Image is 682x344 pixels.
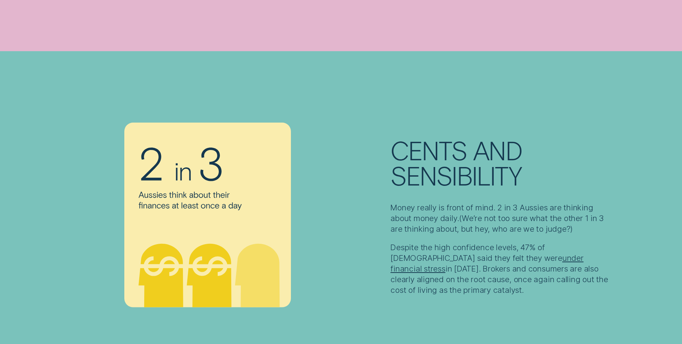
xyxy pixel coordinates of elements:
[390,253,583,273] a: under financial stress
[124,122,291,307] img: Cents and sensibility
[390,138,610,188] h2: Cents and sensibility
[390,242,610,295] p: Despite the high confidence levels, 47% of [DEMOGRAPHIC_DATA] said they felt they were in [DATE]....
[390,202,610,234] p: Money really is front of mind. 2 in 3 Aussies are thinking about money daily. We’re not too sure ...
[570,224,573,233] span: )
[459,213,462,223] span: (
